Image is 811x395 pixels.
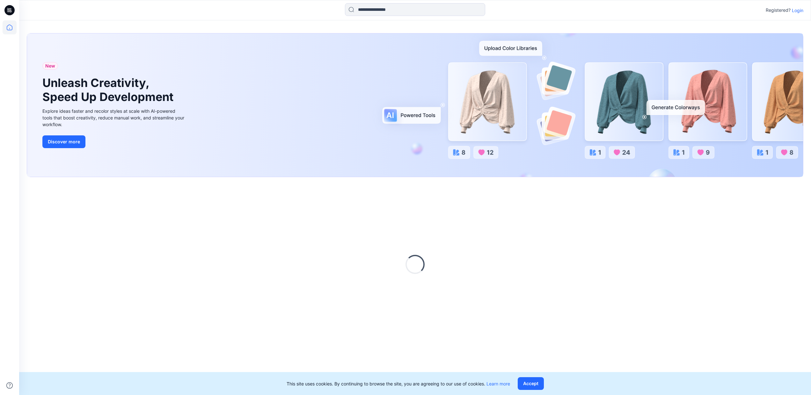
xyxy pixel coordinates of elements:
[42,76,176,104] h1: Unleash Creativity, Speed Up Development
[518,377,544,390] button: Accept
[766,6,791,14] p: Registered?
[45,62,55,70] span: New
[42,135,186,148] a: Discover more
[42,135,85,148] button: Discover more
[792,7,803,14] p: Login
[486,381,510,386] a: Learn more
[42,108,186,128] div: Explore ideas faster and recolor styles at scale with AI-powered tools that boost creativity, red...
[287,380,510,387] p: This site uses cookies. By continuing to browse the site, you are agreeing to our use of cookies.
